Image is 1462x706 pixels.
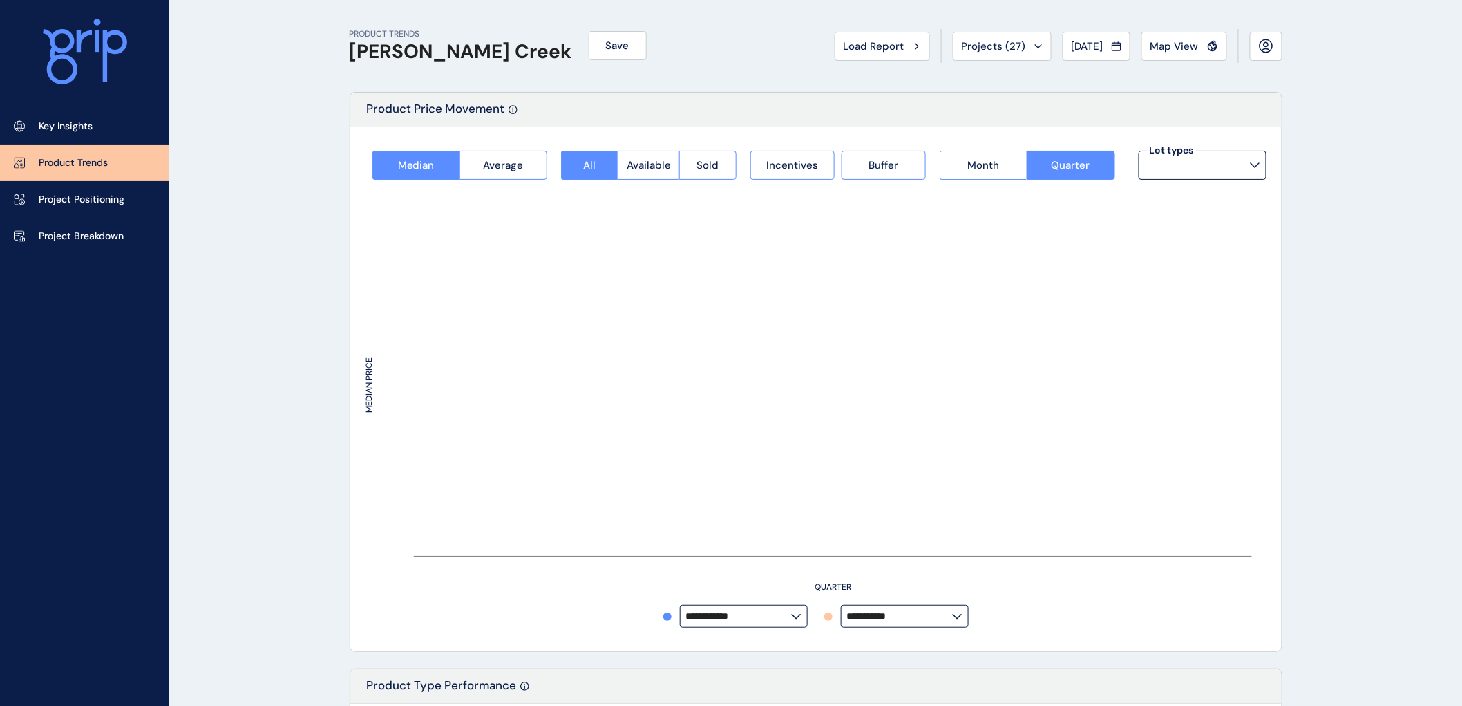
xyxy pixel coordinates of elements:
label: Lot types [1147,144,1197,158]
span: Median [398,158,435,172]
span: Sold [697,158,719,172]
button: Available [618,151,679,180]
button: Month [940,151,1027,180]
button: Average [459,151,547,180]
span: Projects ( 27 ) [962,39,1026,53]
button: Map View [1141,32,1227,61]
button: [DATE] [1063,32,1130,61]
span: Map View [1150,39,1199,53]
span: Month [967,158,999,172]
p: PRODUCT TRENDS [350,28,572,40]
button: All [561,151,618,180]
button: Sold [679,151,737,180]
button: Median [372,151,459,180]
button: Load Report [835,32,930,61]
text: MEDIAN PRICE [363,358,374,414]
span: Average [484,158,524,172]
text: QUARTER [815,582,851,593]
p: Project Breakdown [39,230,124,243]
p: Key Insights [39,120,93,133]
button: Buffer [842,151,926,180]
button: Quarter [1027,151,1114,180]
span: Save [606,39,629,53]
button: Save [589,31,647,60]
span: Quarter [1052,158,1090,172]
span: All [584,158,596,172]
p: Product Type Performance [367,678,517,703]
span: [DATE] [1072,39,1103,53]
button: Incentives [750,151,835,180]
span: Buffer [868,158,898,172]
p: Project Positioning [39,193,124,207]
button: Projects (27) [953,32,1052,61]
span: Incentives [766,158,818,172]
p: Product Price Movement [367,101,505,127]
span: Available [627,158,671,172]
h1: [PERSON_NAME] Creek [350,40,572,64]
span: Load Report [844,39,904,53]
p: Product Trends [39,156,108,170]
